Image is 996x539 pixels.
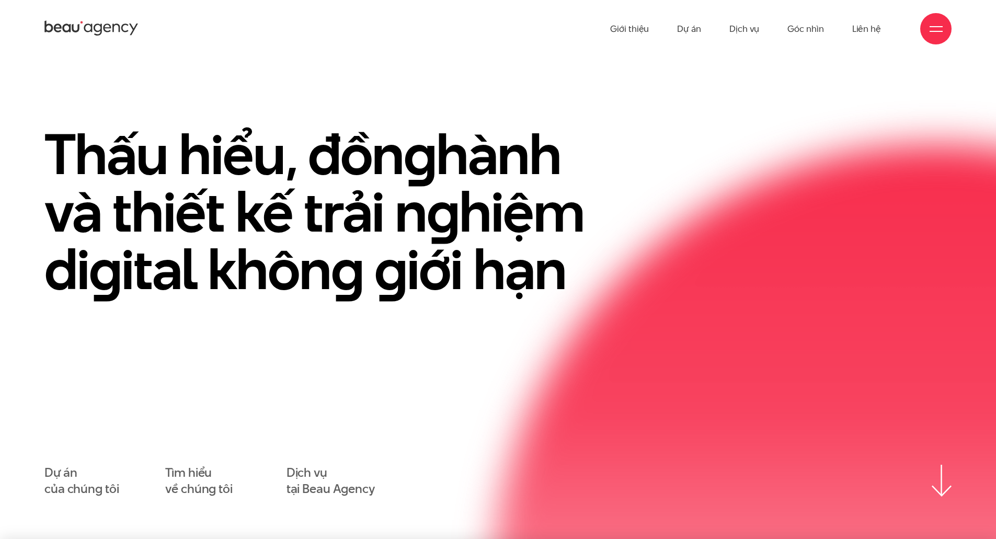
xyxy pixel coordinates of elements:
[89,230,121,308] en: g
[427,173,459,251] en: g
[44,125,620,298] h1: Thấu hiểu, đồn hành và thiết kế trải n hiệm di ital khôn iới hạn
[374,230,407,308] en: g
[404,115,436,193] en: g
[287,465,375,497] a: Dịch vụtại Beau Agency
[44,465,119,497] a: Dự áncủa chúng tôi
[165,465,233,497] a: Tìm hiểuvề chúng tôi
[331,230,363,308] en: g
